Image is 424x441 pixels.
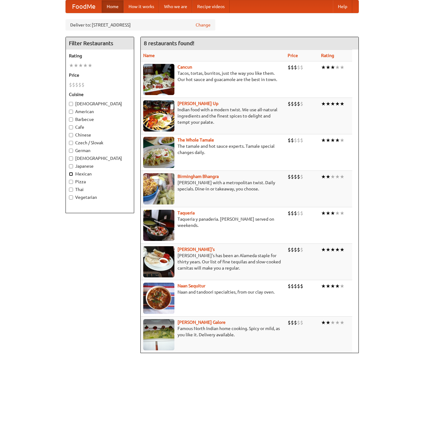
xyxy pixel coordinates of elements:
[297,64,300,71] li: $
[300,283,303,290] li: $
[297,173,300,180] li: $
[143,107,283,125] p: Indian food with a modern twist. We use all-natural ingredients and the finest spices to delight ...
[335,100,340,107] li: ★
[321,319,326,326] li: ★
[297,319,300,326] li: $
[340,319,344,326] li: ★
[330,100,335,107] li: ★
[321,283,326,290] li: ★
[178,174,219,179] a: Birmingham Bhangra
[294,283,297,290] li: $
[69,141,73,145] input: Czech / Slovak
[330,137,335,144] li: ★
[326,173,330,180] li: ★
[69,117,73,122] input: Barbecue
[330,173,335,180] li: ★
[178,283,205,288] a: Naan Sequitur
[69,62,74,69] li: ★
[69,132,131,138] label: Chinese
[69,133,73,137] input: Chinese
[300,173,303,180] li: $
[124,0,159,13] a: How it works
[321,246,326,253] li: ★
[178,320,226,325] b: [PERSON_NAME] Galore
[178,247,215,252] a: [PERSON_NAME]'s
[294,210,297,217] li: $
[330,319,335,326] li: ★
[178,101,218,106] b: [PERSON_NAME] Up
[143,210,174,241] img: taqueria.jpg
[69,171,131,177] label: Mexican
[72,81,75,88] li: $
[340,246,344,253] li: ★
[300,64,303,71] li: $
[69,155,131,161] label: [DEMOGRAPHIC_DATA]
[178,65,192,70] b: Cancun
[69,194,131,200] label: Vegetarian
[288,319,291,326] li: $
[78,62,83,69] li: ★
[69,124,131,130] label: Cafe
[288,137,291,144] li: $
[69,81,72,88] li: $
[69,163,131,169] label: Japanese
[288,283,291,290] li: $
[69,102,73,106] input: [DEMOGRAPHIC_DATA]
[333,0,352,13] a: Help
[300,137,303,144] li: $
[143,289,283,295] p: Naan and tandoori specialties, from our clay oven.
[78,81,81,88] li: $
[69,101,131,107] label: [DEMOGRAPHIC_DATA]
[288,100,291,107] li: $
[178,137,214,142] a: The Whole Tamale
[297,100,300,107] li: $
[330,64,335,71] li: ★
[340,210,344,217] li: ★
[143,137,174,168] img: wholetamale.jpg
[66,37,134,50] h4: Filter Restaurants
[291,100,294,107] li: $
[288,64,291,71] li: $
[102,0,124,13] a: Home
[326,210,330,217] li: ★
[143,325,283,338] p: Famous North Indian home cooking. Spicy or mild, as you like it. Delivery available.
[143,143,283,156] p: The tamale and hot sauce experts. Tamale special changes daily.
[321,173,326,180] li: ★
[321,64,326,71] li: ★
[143,216,283,228] p: Taqueria y panaderia. [PERSON_NAME] served on weekends.
[294,64,297,71] li: $
[300,246,303,253] li: $
[69,188,73,192] input: Thai
[297,137,300,144] li: $
[69,53,131,59] h5: Rating
[69,110,73,114] input: American
[143,252,283,271] p: [PERSON_NAME]'s has been an Alameda staple for thirty years. Our list of fine tequilas and slow-c...
[159,0,192,13] a: Who we are
[335,210,340,217] li: ★
[178,210,195,215] a: Taqueria
[321,100,326,107] li: ★
[69,72,131,78] h5: Price
[81,81,85,88] li: $
[330,210,335,217] li: ★
[143,173,174,204] img: bhangra.jpg
[291,246,294,253] li: $
[83,62,88,69] li: ★
[66,0,102,13] a: FoodMe
[335,173,340,180] li: ★
[143,64,174,95] img: cancun.jpg
[297,246,300,253] li: $
[69,149,73,153] input: German
[340,137,344,144] li: ★
[321,210,326,217] li: ★
[69,108,131,115] label: American
[326,319,330,326] li: ★
[326,137,330,144] li: ★
[291,137,294,144] li: $
[300,100,303,107] li: $
[340,173,344,180] li: ★
[69,180,73,184] input: Pizza
[288,53,298,58] a: Price
[335,64,340,71] li: ★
